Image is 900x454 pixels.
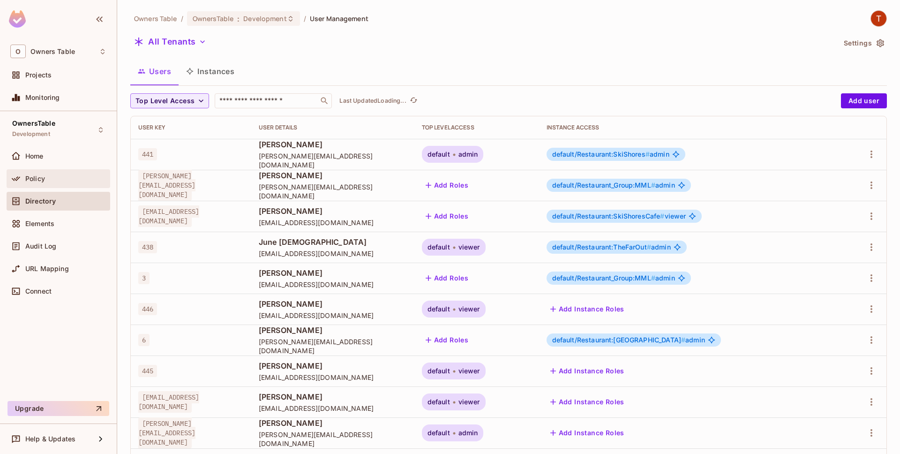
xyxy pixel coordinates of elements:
[130,60,179,83] button: Users
[259,311,407,320] span: [EMAIL_ADDRESS][DOMAIN_NAME]
[25,288,52,295] span: Connect
[259,268,407,278] span: [PERSON_NAME]
[427,151,450,158] span: default
[25,94,60,101] span: Monitoring
[237,15,240,23] span: :
[25,175,45,182] span: Policy
[647,243,651,251] span: #
[138,124,244,131] div: User Key
[12,130,50,138] span: Development
[12,120,55,127] span: OwnersTable
[259,430,407,448] span: [PERSON_NAME][EMAIL_ADDRESS][DOMAIN_NAME]
[552,243,651,251] span: default/Restaurant:TheFarOut
[651,181,655,189] span: #
[259,170,407,181] span: [PERSON_NAME]
[422,333,472,348] button: Add Roles
[10,45,26,58] span: O
[259,151,407,169] span: [PERSON_NAME][EMAIL_ADDRESS][DOMAIN_NAME]
[660,212,664,220] span: #
[25,152,44,160] span: Home
[138,334,150,346] span: 6
[7,401,109,416] button: Upgrade
[547,363,628,378] button: Add Instance Roles
[552,336,686,344] span: default/Restaurant:[GEOGRAPHIC_DATA]
[458,243,480,251] span: viewer
[422,124,532,131] div: Top Level Access
[259,280,407,289] span: [EMAIL_ADDRESS][DOMAIN_NAME]
[25,265,69,272] span: URL Mapping
[259,392,407,402] span: [PERSON_NAME]
[259,404,407,413] span: [EMAIL_ADDRESS][DOMAIN_NAME]
[645,150,650,158] span: #
[547,302,628,317] button: Add Instance Roles
[25,220,54,227] span: Elements
[179,60,242,83] button: Instances
[547,394,628,409] button: Add Instance Roles
[651,274,655,282] span: #
[310,14,368,23] span: User Management
[259,139,407,150] span: [PERSON_NAME]
[410,96,418,106] span: refresh
[193,14,233,23] span: OwnersTable
[552,182,675,189] span: admin
[134,14,177,23] span: the active workspace
[25,197,56,205] span: Directory
[458,367,480,375] span: viewer
[259,418,407,428] span: [PERSON_NAME]
[406,95,420,106] span: Click to refresh data
[30,48,75,55] span: Workspace: Owners Table
[552,274,655,282] span: default/Restaurant_Group:MML
[259,249,407,258] span: [EMAIL_ADDRESS][DOMAIN_NAME]
[422,209,472,224] button: Add Roles
[458,305,480,313] span: viewer
[243,14,286,23] span: Development
[422,178,472,193] button: Add Roles
[552,150,650,158] span: default/Restaurant:SkiShores
[135,95,195,107] span: Top Level Access
[25,435,75,443] span: Help & Updates
[138,170,195,201] span: [PERSON_NAME][EMAIL_ADDRESS][DOMAIN_NAME]
[304,14,306,23] li: /
[427,305,450,313] span: default
[552,274,675,282] span: admin
[138,205,199,227] span: [EMAIL_ADDRESS][DOMAIN_NAME]
[681,336,685,344] span: #
[138,272,150,284] span: 3
[547,124,832,131] div: Instance Access
[259,361,407,371] span: [PERSON_NAME]
[9,10,26,28] img: SReyMgAAAABJRU5ErkJggg==
[840,36,887,51] button: Settings
[138,148,157,160] span: 441
[130,93,209,108] button: Top Level Access
[130,34,210,49] button: All Tenants
[547,425,628,440] button: Add Instance Roles
[552,336,705,344] span: admin
[552,212,665,220] span: default/Restaurant:SkiShoresCafe
[259,337,407,355] span: [PERSON_NAME][EMAIL_ADDRESS][DOMAIN_NAME]
[552,243,671,251] span: admin
[138,417,195,448] span: [PERSON_NAME][EMAIL_ADDRESS][DOMAIN_NAME]
[339,97,406,105] p: Last Updated Loading...
[259,237,407,247] span: June [DEMOGRAPHIC_DATA]
[427,429,450,437] span: default
[25,242,56,250] span: Audit Log
[259,218,407,227] span: [EMAIL_ADDRESS][DOMAIN_NAME]
[138,241,157,253] span: 438
[259,373,407,382] span: [EMAIL_ADDRESS][DOMAIN_NAME]
[259,206,407,216] span: [PERSON_NAME]
[138,391,199,413] span: [EMAIL_ADDRESS][DOMAIN_NAME]
[25,71,52,79] span: Projects
[458,429,478,437] span: admin
[181,14,183,23] li: /
[458,151,478,158] span: admin
[259,325,407,335] span: [PERSON_NAME]
[408,95,420,106] button: refresh
[259,299,407,309] span: [PERSON_NAME]
[422,271,472,286] button: Add Roles
[552,212,686,220] span: viewer
[871,11,886,26] img: TableSteaks Development
[138,303,157,315] span: 446
[841,93,887,108] button: Add user
[138,365,157,377] span: 445
[552,151,669,158] span: admin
